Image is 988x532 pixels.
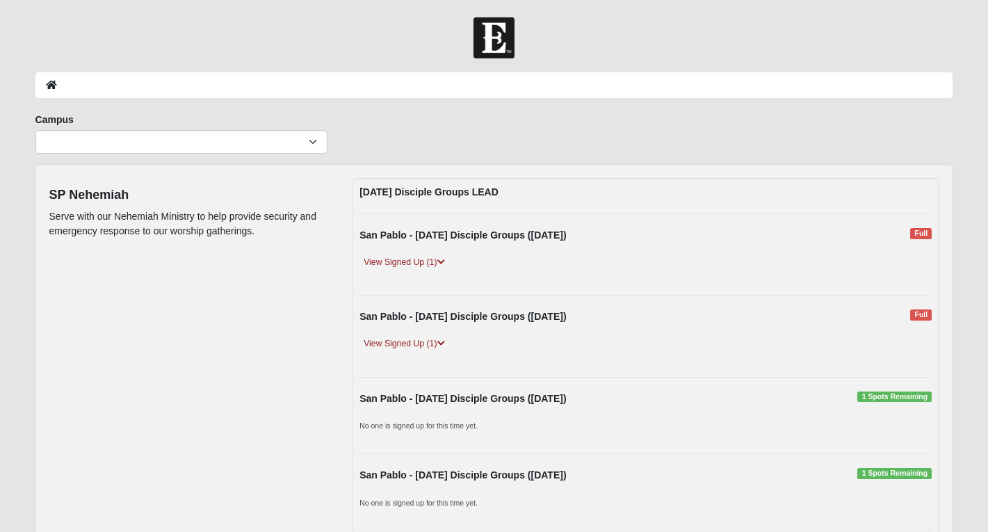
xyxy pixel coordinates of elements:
[359,311,566,322] strong: San Pablo - [DATE] Disciple Groups ([DATE])
[359,229,566,241] strong: San Pablo - [DATE] Disciple Groups ([DATE])
[857,392,932,403] span: 1 Spots Remaining
[910,228,932,239] span: Full
[910,309,932,321] span: Full
[49,209,332,239] p: Serve with our Nehemiah Ministry to help provide security and emergency response to our worship g...
[49,188,332,203] h4: SP Nehemiah
[359,186,499,198] strong: [DATE] Disciple Groups LEAD
[359,393,566,404] strong: San Pablo - [DATE] Disciple Groups ([DATE])
[473,17,515,58] img: Church of Eleven22 Logo
[857,468,932,479] span: 1 Spots Remaining
[359,421,478,430] small: No one is signed up for this time yet.
[35,113,74,127] label: Campus
[359,337,448,351] a: View Signed Up (1)
[359,499,478,507] small: No one is signed up for this time yet.
[359,469,566,481] strong: San Pablo - [DATE] Disciple Groups ([DATE])
[359,255,448,270] a: View Signed Up (1)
